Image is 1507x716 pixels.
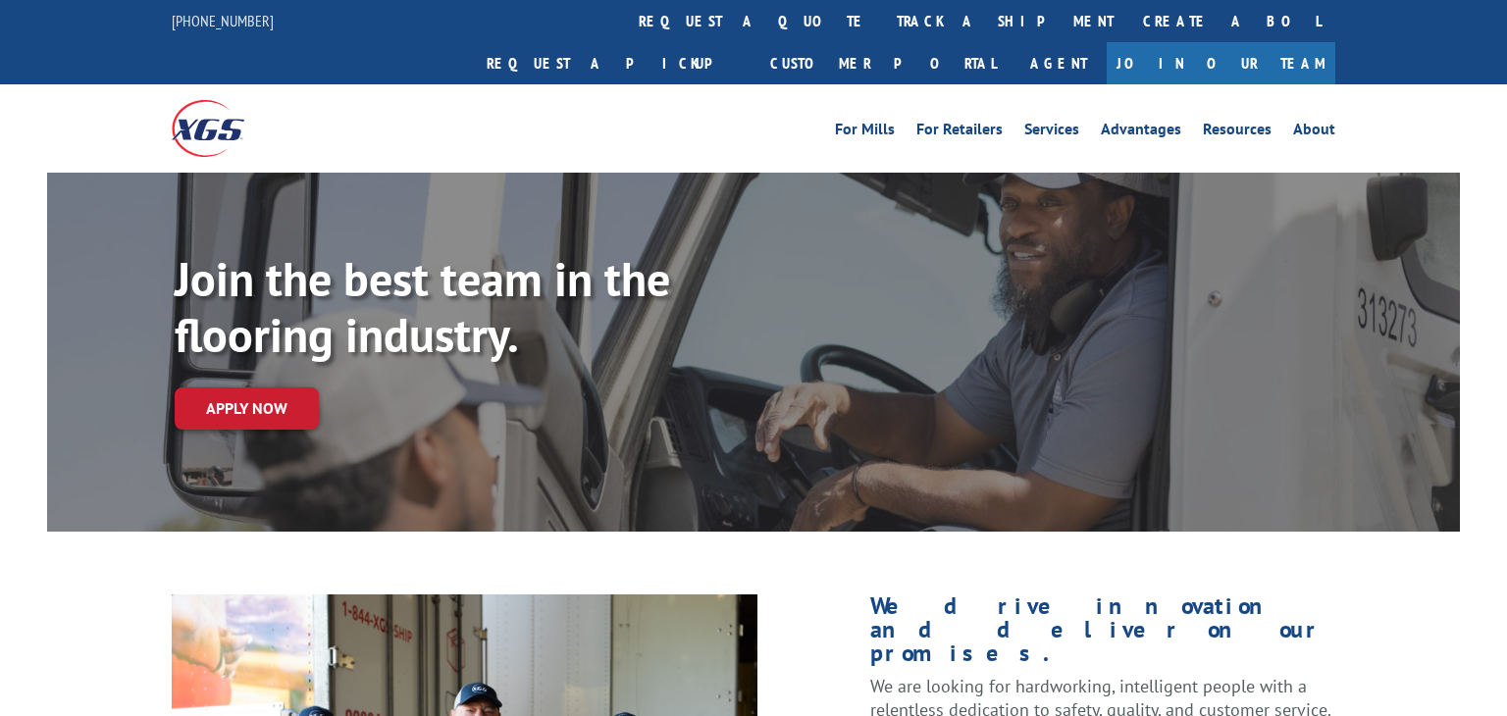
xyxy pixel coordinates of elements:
a: Resources [1203,122,1272,143]
a: For Mills [835,122,895,143]
a: Apply now [175,387,319,430]
a: For Retailers [916,122,1003,143]
a: Request a pickup [472,42,755,84]
a: About [1293,122,1335,143]
a: Agent [1011,42,1107,84]
strong: Join the best team in the flooring industry. [175,248,670,366]
a: Customer Portal [755,42,1011,84]
a: Advantages [1101,122,1181,143]
a: [PHONE_NUMBER] [172,11,274,30]
a: Join Our Team [1107,42,1335,84]
a: Services [1024,122,1079,143]
h1: We drive innovation and deliver on our promises. [870,594,1335,675]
